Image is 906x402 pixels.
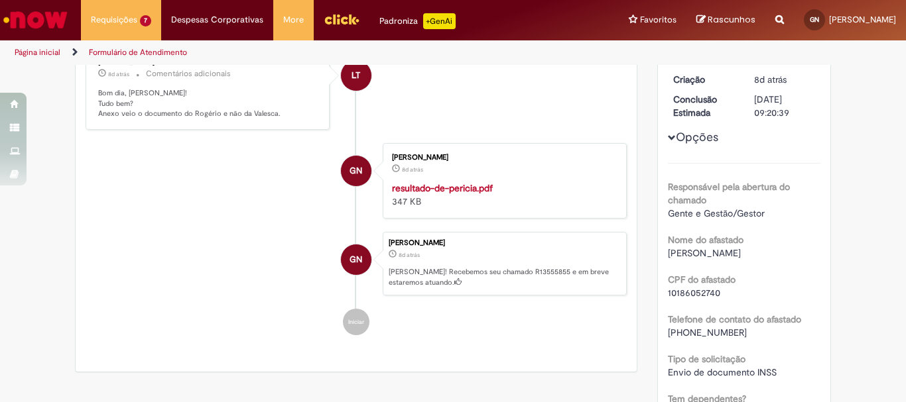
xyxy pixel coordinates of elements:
span: 8d atrás [108,70,129,78]
time: 23/09/2025 10:08:01 [108,70,129,78]
p: [PERSON_NAME]! Recebemos seu chamado R13555855 e em breve estaremos atuando. [389,267,619,287]
b: Responsável pela abertura do chamado [668,181,790,206]
div: [PERSON_NAME] [389,239,619,247]
span: Rascunhos [708,13,755,26]
span: More [283,13,304,26]
span: [PERSON_NAME] [668,247,741,259]
p: Bom dia, [PERSON_NAME]! Tudo bem? Anexo veio o documento do Rogério e não da Valesca. [98,88,319,119]
div: Padroniza [379,13,456,29]
span: GN [350,155,362,187]
span: Gente e Gestão/Gestor [668,207,765,219]
img: ServiceNow [1,7,70,33]
a: Formulário de Atendimento [89,47,187,58]
p: +GenAi [423,13,456,29]
span: [PERSON_NAME] [829,14,896,25]
b: CPF do afastado [668,274,736,285]
span: Envio de documento INSS [668,366,777,378]
span: [PHONE_NUMBER] [668,327,747,338]
b: Tipo de solicitação [668,353,745,365]
span: 8d atrás [754,74,787,85]
span: 7 [140,15,151,26]
a: Página inicial [15,47,60,58]
time: 22/09/2025 15:20:35 [754,74,787,85]
dt: Conclusão Estimada [663,93,745,119]
div: [PERSON_NAME] [392,154,613,162]
span: Despesas Corporativas [171,13,263,26]
b: Nome do afastado [668,234,744,246]
a: resultado-de-pericia.pdf [392,182,493,194]
dt: Criação [663,73,745,86]
ul: Histórico de tíquete [86,34,627,348]
span: GN [810,15,819,24]
span: 8d atrás [399,251,420,259]
div: 22/09/2025 15:20:35 [754,73,816,86]
div: [DATE] 09:20:39 [754,93,816,119]
span: 8d atrás [402,166,423,174]
span: LT [352,60,360,91]
div: 347 KB [392,181,613,208]
span: GN [350,244,362,276]
div: Lucimara ThomasDaSilva [341,60,371,91]
li: Gabriela Marques Do Nascimento [86,232,627,295]
small: Comentários adicionais [146,68,231,79]
div: Gabriela Marques Do Nascimento [341,156,371,186]
span: 10186052740 [668,287,720,299]
time: 22/09/2025 15:20:35 [399,251,420,259]
a: Rascunhos [696,14,755,26]
img: click_logo_yellow_360x200.png [324,9,359,29]
ul: Trilhas de página [10,40,594,65]
span: Requisições [91,13,137,26]
div: Gabriela Marques Do Nascimento [341,244,371,275]
time: 22/09/2025 15:20:20 [402,166,423,174]
span: Favoritos [640,13,677,26]
b: Telefone de contato do afastado [668,313,801,325]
